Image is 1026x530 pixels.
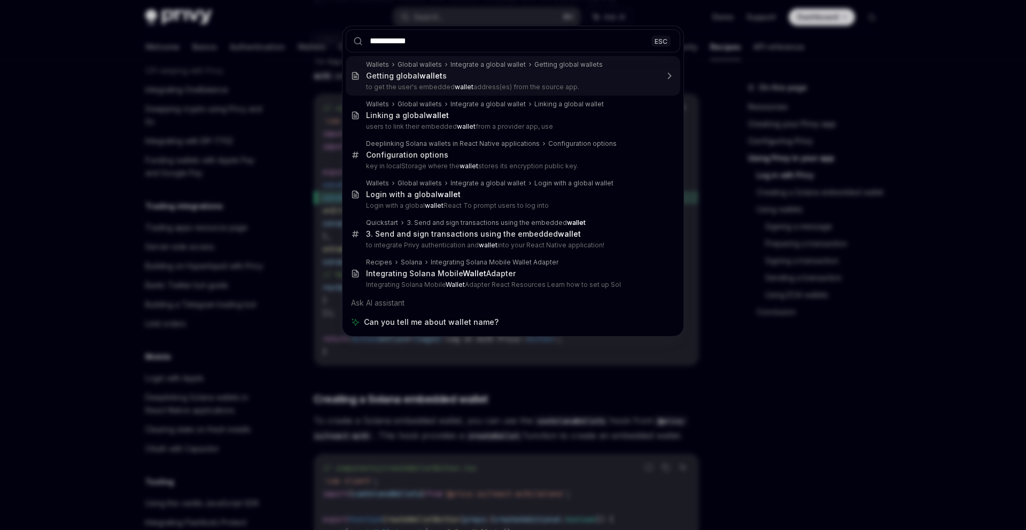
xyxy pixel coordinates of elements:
[651,35,671,46] div: ESC
[534,100,604,108] div: Linking a global wallet
[425,201,444,209] b: wallet
[431,258,558,267] div: Integrating Solana Mobile Wallet Adapter
[401,258,422,267] div: Solana
[450,179,526,188] div: Integrate a global wallet
[366,219,398,227] div: Quickstart
[366,241,658,250] p: to integrate Privy authentication and into your React Native application!
[567,219,586,227] b: wallet
[438,190,461,199] b: wallet
[366,280,658,289] p: Integrating Solana Mobile Adapter React Resources Learn how to set up Sol
[426,111,449,120] b: wallet
[463,269,486,278] b: Wallet
[419,71,442,80] b: wallet
[366,201,658,210] p: Login with a global React To prompt users to log into
[366,111,449,120] div: Linking a global
[450,60,526,69] div: Integrate a global wallet
[534,179,613,188] div: Login with a global wallet
[455,83,473,91] b: wallet
[366,150,448,160] div: Configuration options
[366,269,516,278] div: Integrating Solana Mobile Adapter
[366,71,447,81] div: Getting global s
[460,162,478,170] b: wallet
[398,60,442,69] div: Global wallets
[558,229,581,238] b: wallet
[366,122,658,131] p: users to link their embedded from a provider app, use
[346,293,680,313] div: Ask AI assistant
[366,190,461,199] div: Login with a global
[366,258,392,267] div: Recipes
[457,122,476,130] b: wallet
[548,139,617,148] div: Configuration options
[366,139,540,148] div: Deeplinking Solana wallets in React Native applications
[450,100,526,108] div: Integrate a global wallet
[366,229,581,239] div: 3. Send and sign transactions using the embedded
[364,317,499,328] span: Can you tell me about wallet name?
[534,60,603,69] div: Getting global wallets
[446,280,465,289] b: Wallet
[366,60,389,69] div: Wallets
[366,100,389,108] div: Wallets
[479,241,498,249] b: wallet
[366,83,658,91] p: to get the user's embedded address(es) from the source app.
[398,100,442,108] div: Global wallets
[366,162,658,170] p: key in localStorage where the stores its encryption public key.
[407,219,586,227] div: 3. Send and sign transactions using the embedded
[366,179,389,188] div: Wallets
[398,179,442,188] div: Global wallets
